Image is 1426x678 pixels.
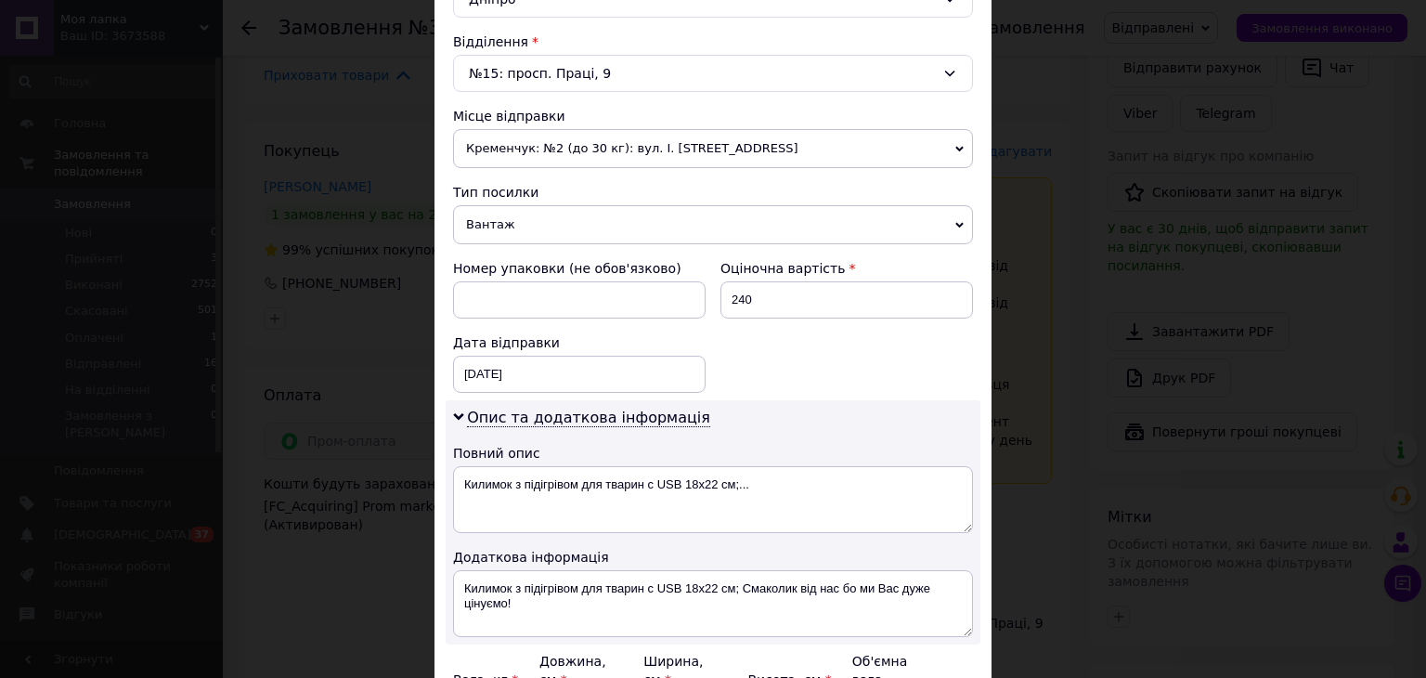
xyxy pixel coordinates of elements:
[453,129,973,168] span: Кременчук: №2 (до 30 кг): вул. І. [STREET_ADDRESS]
[453,33,973,51] div: Відділення
[453,444,973,463] div: Повний опис
[453,333,706,352] div: Дата відправки
[453,55,973,92] div: №15: просп. Праці, 9
[453,548,973,567] div: Додаткова інформація
[453,185,538,200] span: Тип посилки
[453,109,565,124] span: Місце відправки
[453,259,706,278] div: Номер упаковки (не обов'язково)
[453,205,973,244] span: Вантаж
[720,259,973,278] div: Оціночна вартість
[467,409,710,427] span: Опис та додаткова інформація
[453,570,973,637] textarea: Килимок з підігрівом для тварин с USB 18х22 см; Смаколик від нас бо ми Вас дуже цінуємо!
[453,466,973,533] textarea: Килимок з підігрівом для тварин с USB 18х22 см;...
